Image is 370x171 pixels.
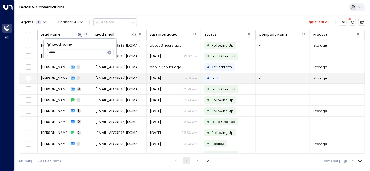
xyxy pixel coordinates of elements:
[256,73,310,83] td: -
[207,118,210,126] div: •
[25,130,31,136] span: Toggle select row
[212,76,219,81] span: Lost
[182,76,197,81] p: 05:10 AM
[256,106,310,116] td: -
[25,64,31,70] span: Toggle select row
[77,109,81,113] span: 3
[207,41,210,49] div: •
[181,108,197,113] p: 06:53 AM
[207,96,210,104] div: •
[77,65,80,69] span: 1
[25,152,31,158] span: Toggle select row
[95,152,143,157] span: charlsescott221@gmail.com
[256,84,310,94] td: -
[95,108,143,113] span: charlsescott221@gmail.com
[25,86,31,92] span: Toggle select row
[21,21,34,24] span: Agents
[150,32,192,37] div: Last Interacted
[212,119,235,124] span: Lead Created
[212,87,235,92] span: Lead Created
[181,141,197,146] p: 06:53 AM
[150,98,161,102] span: Aug 21, 2025
[172,157,212,164] nav: pagination navigation
[19,19,48,25] button: Agents1
[95,32,137,37] div: Lead Email
[95,43,143,48] span: hockell2@hotmail.com
[41,119,69,124] span: Charles Scott
[259,32,288,37] div: Company Name
[212,141,224,146] span: Replied
[313,108,327,113] span: Storage
[56,19,85,25] span: Channel:
[313,32,355,37] div: Product
[358,19,365,26] button: Archived Leads
[352,157,364,165] div: 20
[207,150,210,159] div: •
[207,52,210,60] div: •
[150,54,161,59] span: Aug 28, 2025
[25,141,31,147] span: Toggle select row
[19,5,65,10] a: Leads & Conversations
[150,76,161,81] span: Yesterday
[41,141,69,146] span: Charles Scott
[95,87,143,92] span: charlsescott221@gmail.com
[41,32,83,37] div: Lead Name
[256,149,310,160] td: -
[256,95,310,105] td: -
[77,87,81,91] span: 0
[95,119,143,124] span: charlsescott221@gmail.com
[212,65,232,69] span: Off Platform
[256,51,310,62] td: -
[150,130,161,135] span: Aug 21, 2025
[150,87,161,92] span: Aug 21, 2025
[41,108,69,113] span: Charles Scott
[41,43,69,48] span: Scott Hockell
[77,142,80,146] span: 1
[323,158,349,163] label: Rows per page:
[77,131,81,135] span: 2
[95,130,143,135] span: charlsescott221@gmail.com
[207,85,210,93] div: •
[25,97,31,103] span: Toggle select row
[95,76,143,81] span: charlsescott221@gmail.com
[313,43,327,48] span: Storage
[77,98,80,102] span: 1
[307,19,332,25] button: Clear all
[150,152,161,157] span: Aug 21, 2025
[207,107,210,115] div: •
[310,51,365,62] td: -
[41,152,69,157] span: Charles Scott
[95,98,143,102] span: charlsescott221@gmail.com
[204,157,212,164] button: Go to next page
[41,32,61,37] div: Lead Name
[183,157,190,164] button: page 1
[52,42,72,47] span: Lead Name
[310,149,365,160] td: -
[204,32,216,37] div: Status
[207,129,210,137] div: •
[25,108,31,114] span: Toggle select row
[212,152,235,157] span: Lead Created
[95,141,143,146] span: charlsescott221@gmail.com
[77,120,81,124] span: 0
[41,76,69,81] span: Charles Scott
[181,98,197,102] p: 06:53 AM
[25,75,31,81] span: Toggle select row
[212,43,233,48] span: Following Up
[19,158,61,163] div: Showing 1-20 of 38 rows
[95,32,114,37] div: Lead Email
[77,153,81,157] span: 0
[181,152,197,157] p: 06:53 AM
[41,87,69,92] span: Charles Scott
[349,19,356,26] span: There are new threads available. Refresh the grid to view the latest updates.
[150,32,177,37] div: Last Interacted
[41,98,69,102] span: Charles Scott
[256,138,310,149] td: -
[194,157,201,164] button: Go to page 2
[310,117,365,127] td: -
[313,32,328,37] div: Product
[25,119,31,125] span: Toggle select row
[181,119,197,124] p: 06:53 AM
[310,127,365,138] td: -
[212,98,233,102] span: Following Up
